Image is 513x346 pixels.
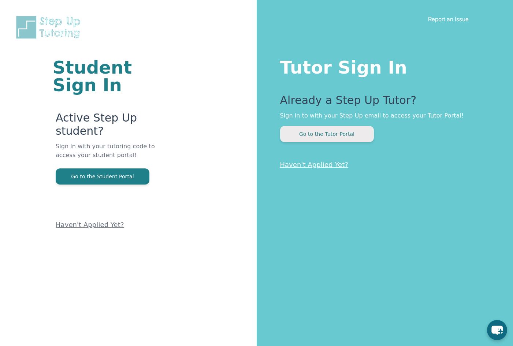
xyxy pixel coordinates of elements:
[280,130,374,137] a: Go to the Tutor Portal
[56,142,169,168] p: Sign in with your tutoring code to access your student portal!
[56,221,124,228] a: Haven't Applied Yet?
[487,320,507,340] button: chat-button
[280,126,374,142] button: Go to the Tutor Portal
[56,173,149,180] a: Go to the Student Portal
[280,56,484,76] h1: Tutor Sign In
[280,161,349,168] a: Haven't Applied Yet?
[15,15,85,40] img: Step Up Tutoring horizontal logo
[280,94,484,111] p: Already a Step Up Tutor?
[56,168,149,185] button: Go to the Student Portal
[428,15,469,23] a: Report an Issue
[56,111,169,142] p: Active Step Up student?
[280,111,484,120] p: Sign in to with your Step Up email to access your Tutor Portal!
[53,59,169,94] h1: Student Sign In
